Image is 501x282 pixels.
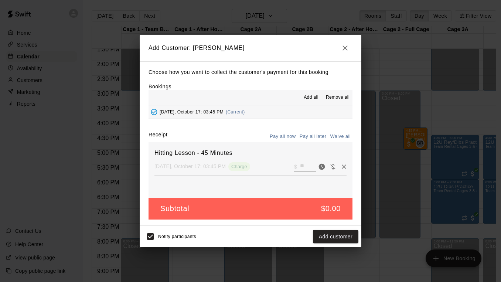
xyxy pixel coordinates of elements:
[299,92,323,103] button: Add all
[149,84,171,89] label: Bookings
[326,94,350,101] span: Remove all
[149,131,167,142] label: Receipt
[313,230,358,244] button: Add customer
[294,163,297,170] p: $
[226,109,245,115] span: (Current)
[323,92,352,103] button: Remove all
[160,204,189,214] h5: Subtotal
[149,105,352,119] button: Added - Collect Payment[DATE], October 17: 03:45 PM(Current)
[154,148,347,158] h6: Hitting Lesson - 45 Minutes
[298,131,328,142] button: Pay all later
[154,163,226,170] p: [DATE], October 17: 03:45 PM
[316,163,327,169] span: Pay now
[149,106,160,118] button: Added - Collect Payment
[160,109,224,115] span: [DATE], October 17: 03:45 PM
[149,68,352,77] p: Choose how you want to collect the customer's payment for this booking
[140,35,361,61] h2: Add Customer: [PERSON_NAME]
[158,234,196,239] span: Notify participants
[338,161,350,172] button: Remove
[268,131,298,142] button: Pay all now
[304,94,318,101] span: Add all
[328,131,352,142] button: Waive all
[327,163,338,169] span: Waive payment
[321,204,341,214] h5: $0.00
